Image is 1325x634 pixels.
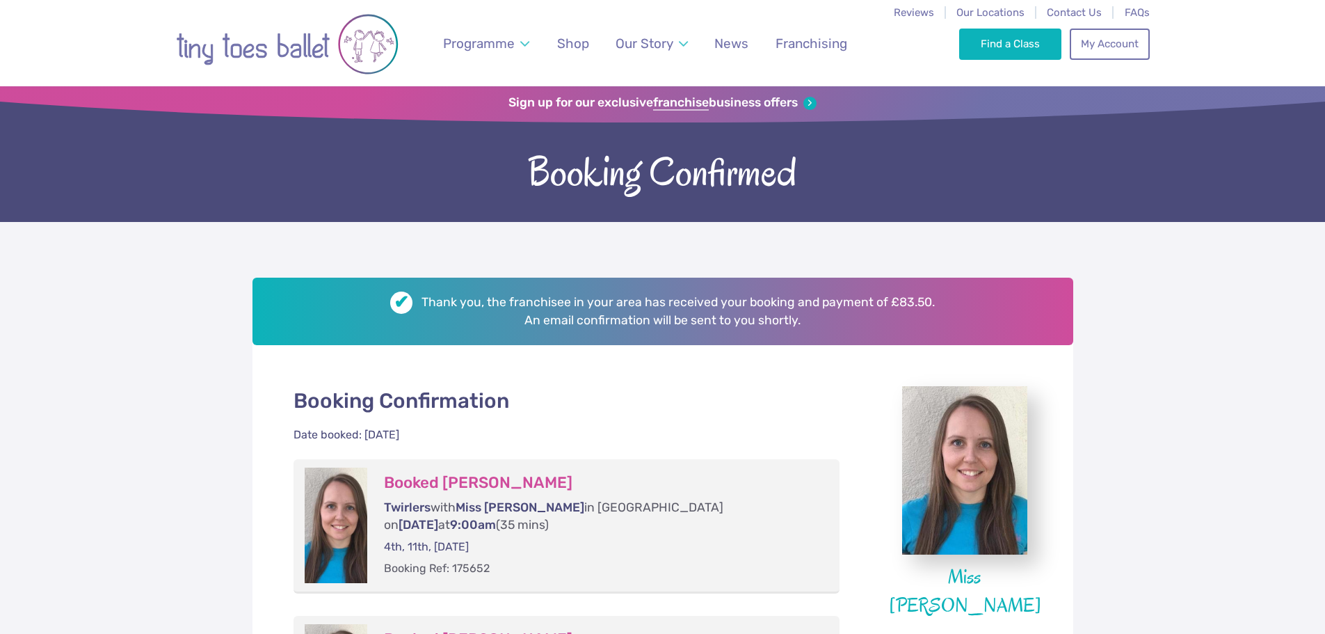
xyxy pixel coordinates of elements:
span: Programme [443,35,515,51]
a: Our Locations [956,6,1025,19]
a: Our Story [609,27,694,60]
a: Sign up for our exclusivefranchisebusiness offers [508,95,817,111]
a: Contact Us [1047,6,1102,19]
span: Shop [557,35,589,51]
img: tiny toes ballet [176,9,399,79]
a: News [708,27,755,60]
h2: Thank you, the franchisee in your area has received your booking and payment of £83.50. An email ... [252,278,1073,345]
h3: Booked [PERSON_NAME] [384,473,812,493]
span: Miss [PERSON_NAME] [456,500,584,514]
strong: franchise [653,95,709,111]
span: 9:00am [450,518,496,532]
a: Franchising [769,27,853,60]
figcaption: Miss [PERSON_NAME] [881,563,1048,619]
span: News [714,35,748,51]
a: Shop [550,27,595,60]
span: Twirlers [384,500,431,514]
p: Booking Confirmation [294,386,840,415]
a: Reviews [894,6,934,19]
a: My Account [1070,29,1149,59]
p: 4th, 11th, [DATE] [384,539,812,555]
a: FAQs [1125,6,1150,19]
span: Franchising [776,35,847,51]
img: teacher-miss-jo-f19.jpg [902,386,1027,555]
span: [DATE] [399,518,438,532]
span: Our Story [616,35,673,51]
a: Find a Class [959,29,1061,59]
p: Booking Ref: 175652 [384,561,812,576]
a: Programme [436,27,536,60]
p: with in [GEOGRAPHIC_DATA] on at (35 mins) [384,499,812,533]
div: Date booked: [DATE] [294,427,399,443]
